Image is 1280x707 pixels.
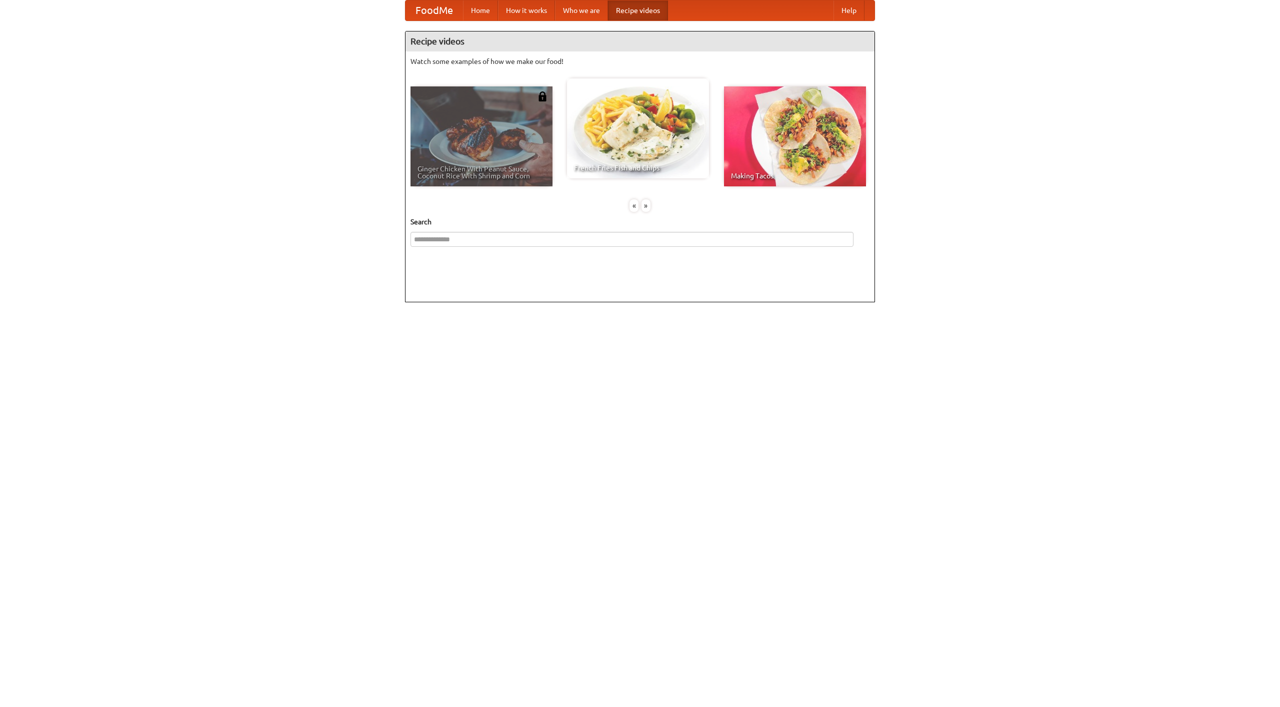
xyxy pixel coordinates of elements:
a: Help [833,0,864,20]
h4: Recipe videos [405,31,874,51]
a: Who we are [555,0,608,20]
a: Making Tacos [724,86,866,186]
a: French Fries Fish and Chips [567,78,709,178]
a: FoodMe [405,0,463,20]
p: Watch some examples of how we make our food! [410,56,869,66]
span: Making Tacos [731,172,859,179]
img: 483408.png [537,91,547,101]
div: » [641,199,650,212]
span: French Fries Fish and Chips [574,164,702,171]
h5: Search [410,217,869,227]
a: How it works [498,0,555,20]
a: Home [463,0,498,20]
div: « [629,199,638,212]
a: Recipe videos [608,0,668,20]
